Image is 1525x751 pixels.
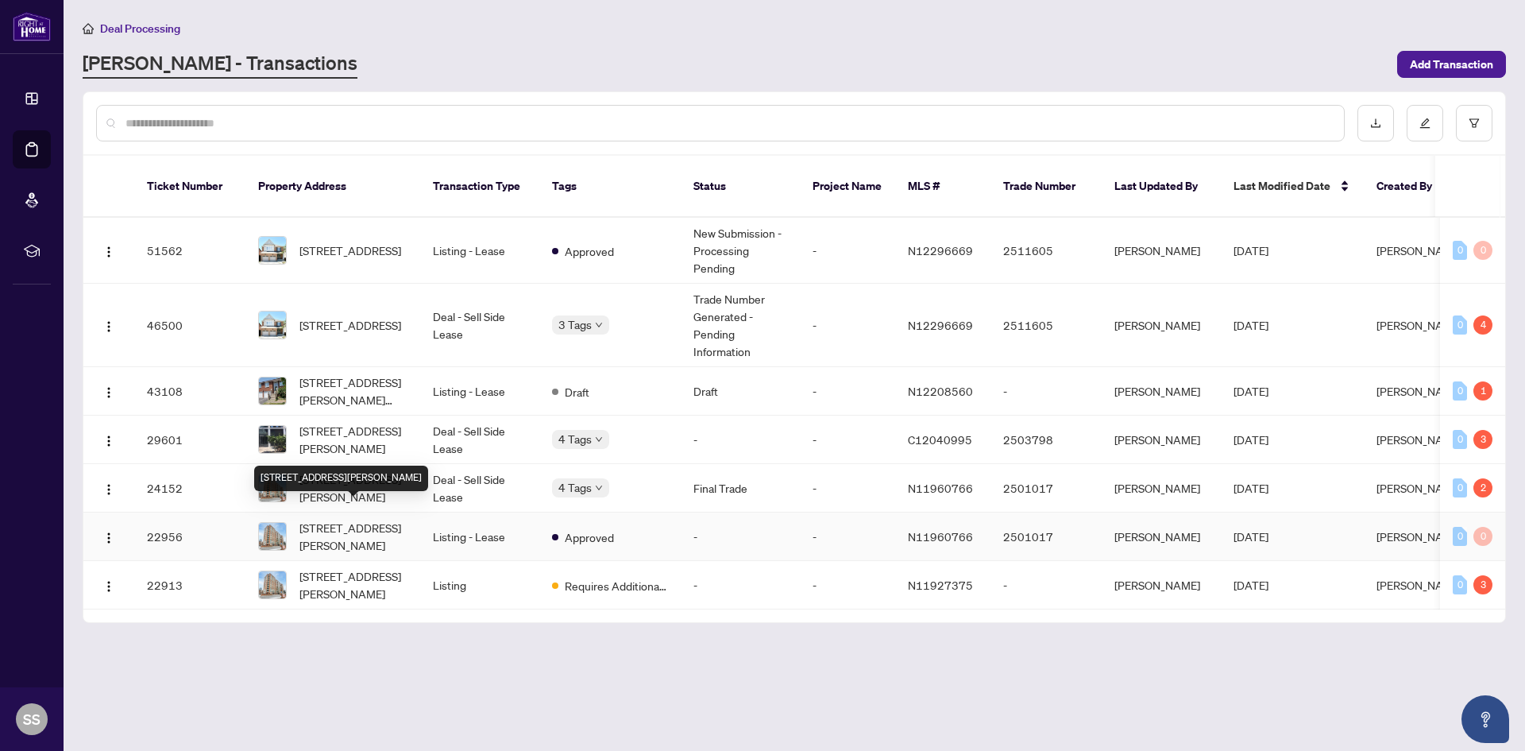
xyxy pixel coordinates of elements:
[299,422,407,457] span: [STREET_ADDRESS][PERSON_NAME]
[299,567,407,602] span: [STREET_ADDRESS][PERSON_NAME]
[259,312,286,339] img: thumbnail-img
[990,218,1102,284] td: 2511605
[1453,315,1467,335] div: 0
[1234,384,1268,398] span: [DATE]
[259,377,286,405] img: thumbnail-img
[558,430,592,448] span: 4 Tags
[1473,241,1492,260] div: 0
[83,50,357,79] a: [PERSON_NAME] - Transactions
[990,156,1102,218] th: Trade Number
[908,529,973,544] span: N11960766
[1234,318,1268,332] span: [DATE]
[420,367,539,416] td: Listing - Lease
[1473,381,1492,401] div: 1
[1102,561,1221,610] td: [PERSON_NAME]
[1473,527,1492,546] div: 0
[1453,430,1467,449] div: 0
[990,284,1102,367] td: 2511605
[1397,51,1506,78] button: Add Transaction
[558,478,592,497] span: 4 Tags
[102,483,115,496] img: Logo
[539,156,681,218] th: Tags
[681,513,800,561] td: -
[681,561,800,610] td: -
[1453,241,1467,260] div: 0
[134,156,245,218] th: Ticket Number
[299,242,401,259] span: [STREET_ADDRESS]
[134,561,245,610] td: 22913
[96,312,122,338] button: Logo
[908,318,973,332] span: N12296669
[420,156,539,218] th: Transaction Type
[13,12,51,41] img: logo
[565,242,614,260] span: Approved
[1456,105,1492,141] button: filter
[259,426,286,453] img: thumbnail-img
[134,367,245,416] td: 43108
[1102,367,1221,416] td: [PERSON_NAME]
[102,246,115,258] img: Logo
[299,316,401,334] span: [STREET_ADDRESS]
[800,284,895,367] td: -
[259,237,286,264] img: thumbnail-img
[595,436,603,443] span: down
[1234,177,1330,195] span: Last Modified Date
[990,367,1102,416] td: -
[895,156,990,218] th: MLS #
[299,519,407,554] span: [STREET_ADDRESS][PERSON_NAME]
[1102,513,1221,561] td: [PERSON_NAME]
[565,528,614,546] span: Approved
[259,523,286,550] img: thumbnail-img
[102,532,115,544] img: Logo
[908,384,973,398] span: N12208560
[990,561,1102,610] td: -
[908,481,973,495] span: N11960766
[800,561,895,610] td: -
[1376,481,1462,495] span: [PERSON_NAME]
[1376,384,1462,398] span: [PERSON_NAME]
[800,464,895,513] td: -
[96,572,122,598] button: Logo
[1102,284,1221,367] td: [PERSON_NAME]
[1370,118,1381,129] span: download
[990,416,1102,464] td: 2503798
[134,416,245,464] td: 29601
[23,708,41,730] span: SS
[1102,218,1221,284] td: [PERSON_NAME]
[1473,315,1492,335] div: 4
[299,374,407,408] span: [STREET_ADDRESS][PERSON_NAME][PERSON_NAME]
[420,218,539,284] td: Listing - Lease
[565,577,668,594] span: Requires Additional Docs
[1376,243,1462,257] span: [PERSON_NAME]
[1419,118,1430,129] span: edit
[1376,578,1462,592] span: [PERSON_NAME]
[681,156,800,218] th: Status
[565,383,589,401] span: Draft
[681,416,800,464] td: -
[1376,529,1462,544] span: [PERSON_NAME]
[245,156,420,218] th: Property Address
[1102,464,1221,513] td: [PERSON_NAME]
[681,284,800,367] td: Trade Number Generated - Pending Information
[420,561,539,610] td: Listing
[1473,430,1492,449] div: 3
[681,464,800,513] td: Final Trade
[134,218,245,284] td: 51562
[908,578,973,592] span: N11927375
[420,416,539,464] td: Deal - Sell Side Lease
[102,435,115,447] img: Logo
[134,513,245,561] td: 22956
[1473,575,1492,594] div: 3
[1234,578,1268,592] span: [DATE]
[1234,243,1268,257] span: [DATE]
[420,284,539,367] td: Deal - Sell Side Lease
[102,386,115,399] img: Logo
[1102,156,1221,218] th: Last Updated By
[1407,105,1443,141] button: edit
[908,243,973,257] span: N12296669
[1461,695,1509,743] button: Open asap
[100,21,180,36] span: Deal Processing
[595,321,603,329] span: down
[681,218,800,284] td: New Submission - Processing Pending
[96,238,122,263] button: Logo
